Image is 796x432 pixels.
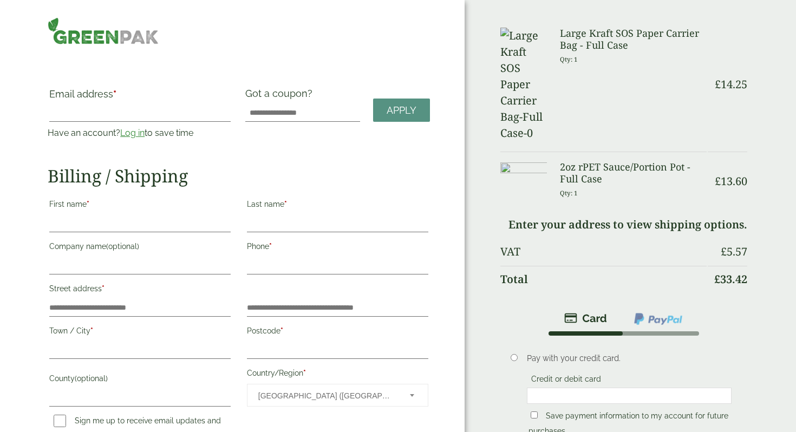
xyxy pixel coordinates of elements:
[280,326,283,335] abbr: required
[500,239,707,265] th: VAT
[633,312,683,326] img: ppcp-gateway.png
[247,384,428,407] span: Country/Region
[48,17,158,44] img: GreenPak Supplies
[714,272,747,286] bdi: 33.42
[247,365,428,384] label: Country/Region
[715,77,747,91] bdi: 14.25
[247,323,428,342] label: Postcode
[714,272,720,286] span: £
[715,174,721,188] span: £
[87,200,89,208] abbr: required
[527,352,732,364] p: Pay with your credit card.
[721,244,727,259] span: £
[49,323,231,342] label: Town / City
[284,200,287,208] abbr: required
[48,127,232,140] p: Have an account? to save time
[715,174,747,188] bdi: 13.60
[48,166,429,186] h2: Billing / Shipping
[49,371,231,389] label: County
[303,369,306,377] abbr: required
[560,55,578,63] small: Qty: 1
[258,384,395,407] span: United Kingdom (UK)
[721,244,747,259] bdi: 5.57
[530,391,728,401] iframe: Secure card payment input frame
[90,326,93,335] abbr: required
[715,77,721,91] span: £
[560,161,707,185] h3: 2oz rPET Sauce/Portion Pot - Full Case
[120,128,145,138] a: Log in
[500,212,747,238] td: Enter your address to view shipping options.
[49,197,231,215] label: First name
[564,312,607,325] img: stripe.png
[113,88,116,100] abbr: required
[560,28,707,51] h3: Large Kraft SOS Paper Carrier Bag - Full Case
[269,242,272,251] abbr: required
[49,281,231,299] label: Street address
[500,266,707,292] th: Total
[247,239,428,257] label: Phone
[49,239,231,257] label: Company name
[75,374,108,383] span: (optional)
[527,375,605,387] label: Credit or debit card
[500,28,547,141] img: Large Kraft SOS Paper Carrier Bag-Full Case-0
[106,242,139,251] span: (optional)
[49,89,231,104] label: Email address
[245,88,317,104] label: Got a coupon?
[247,197,428,215] label: Last name
[387,104,416,116] span: Apply
[373,99,430,122] a: Apply
[54,415,66,427] input: Sign me up to receive email updates and news(optional)
[560,189,578,197] small: Qty: 1
[102,284,105,293] abbr: required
